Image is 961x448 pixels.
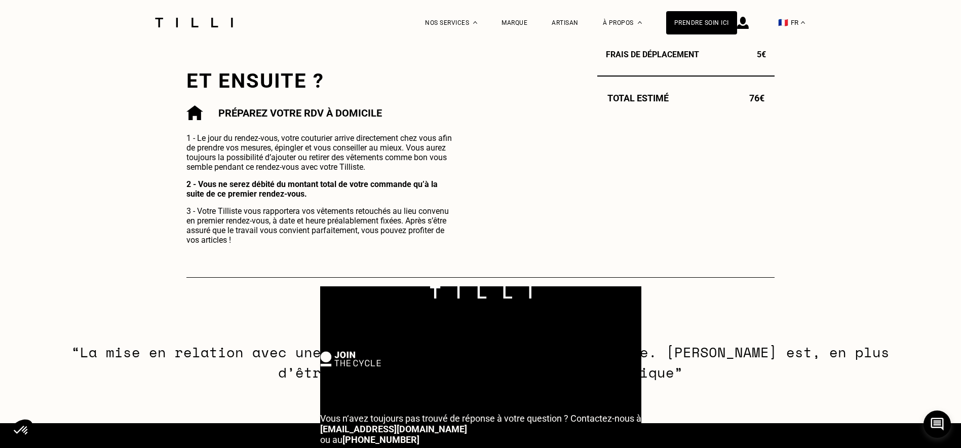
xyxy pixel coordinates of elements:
a: Marque [502,19,527,26]
a: Prendre soin ici [666,11,737,34]
img: logo Tilli [430,286,531,299]
a: [EMAIL_ADDRESS][DOMAIN_NAME] [320,424,467,434]
img: icône connexion [737,17,749,29]
span: 5€ [757,50,766,59]
img: Menu déroulant à propos [638,21,642,24]
span: 76€ [749,93,764,103]
p: ou au [320,413,641,445]
h3: [PERSON_NAME] [69,318,892,342]
p: 1 - Le jour du rendez-vous, votre couturier arrive directement chez vous afin de prendre vos mesu... [186,133,456,172]
img: Logo du service de couturière Tilli [151,18,237,27]
span: Vous n‘avez toujours pas trouvé de réponse à votre question ? Contactez-nous à [320,413,641,424]
img: Commande à domicile [186,105,203,121]
span: 🇫🇷 [778,18,788,27]
h2: Et ensuite ? [186,69,459,93]
b: 2 - Vous ne serez débité du montant total de votre commande qu’à la suite de ce premier rendez-vous. [186,179,438,199]
div: Total estimé [597,93,775,103]
a: [PHONE_NUMBER] [342,434,419,445]
img: menu déroulant [801,21,805,24]
p: 3 - Votre Tilliste vous rapportera vos vêtements retouchés au lieu convenu en premier rendez-vous... [186,206,456,245]
h3: Préparez votre rdv à domicile [218,107,382,119]
img: Menu déroulant [473,21,477,24]
p: “La mise en relation avec une professionnelle m’a beaucoup rassurée. [PERSON_NAME] est, en plus d... [69,342,892,383]
img: logo Join The Cycle [320,351,381,366]
div: Frais de déplacement [597,50,775,59]
a: Artisan [552,19,579,26]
